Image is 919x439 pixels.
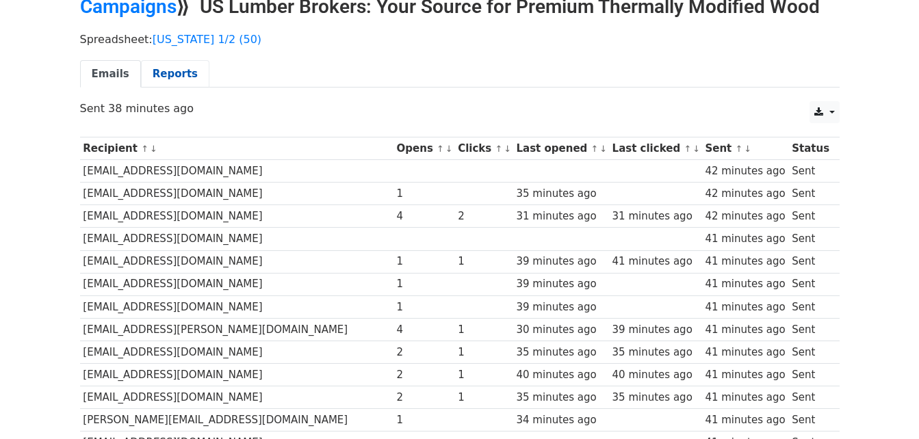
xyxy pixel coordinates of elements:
[788,160,832,183] td: Sent
[788,273,832,295] td: Sent
[458,209,510,224] div: 2
[397,276,452,292] div: 1
[397,322,452,338] div: 4
[517,367,606,383] div: 40 minutes ago
[397,367,452,383] div: 2
[788,183,832,205] td: Sent
[693,144,700,154] a: ↓
[517,322,606,338] div: 30 minutes ago
[705,300,785,315] div: 41 minutes ago
[80,160,393,183] td: [EMAIL_ADDRESS][DOMAIN_NAME]
[612,322,699,338] div: 39 minutes ago
[705,390,785,405] div: 41 minutes ago
[517,390,606,405] div: 35 minutes ago
[80,228,393,250] td: [EMAIL_ADDRESS][DOMAIN_NAME]
[705,186,785,202] div: 42 minutes ago
[705,322,785,338] div: 41 minutes ago
[705,345,785,360] div: 41 minutes ago
[445,144,453,154] a: ↓
[744,144,751,154] a: ↓
[788,137,832,160] th: Status
[788,318,832,341] td: Sent
[141,144,148,154] a: ↑
[788,341,832,363] td: Sent
[705,367,785,383] div: 41 minutes ago
[397,412,452,428] div: 1
[609,137,702,160] th: Last clicked
[788,409,832,431] td: Sent
[80,101,840,116] p: Sent 38 minutes ago
[80,295,393,318] td: [EMAIL_ADDRESS][DOMAIN_NAME]
[393,137,455,160] th: Opens
[517,345,606,360] div: 35 minutes ago
[80,318,393,341] td: [EMAIL_ADDRESS][PERSON_NAME][DOMAIN_NAME]
[705,209,785,224] div: 42 minutes ago
[599,144,607,154] a: ↓
[80,364,393,386] td: [EMAIL_ADDRESS][DOMAIN_NAME]
[397,345,452,360] div: 2
[454,137,513,160] th: Clicks
[788,228,832,250] td: Sent
[517,412,606,428] div: 34 minutes ago
[458,367,510,383] div: 1
[612,390,699,405] div: 35 minutes ago
[80,341,393,363] td: [EMAIL_ADDRESS][DOMAIN_NAME]
[80,183,393,205] td: [EMAIL_ADDRESS][DOMAIN_NAME]
[80,137,393,160] th: Recipient
[612,209,699,224] div: 31 minutes ago
[788,250,832,273] td: Sent
[458,322,510,338] div: 1
[705,276,785,292] div: 41 minutes ago
[517,276,606,292] div: 39 minutes ago
[517,254,606,269] div: 39 minutes ago
[397,390,452,405] div: 2
[788,386,832,409] td: Sent
[153,33,261,46] a: [US_STATE] 1/2 (50)
[517,300,606,315] div: 39 minutes ago
[458,345,510,360] div: 1
[437,144,444,154] a: ↑
[80,250,393,273] td: [EMAIL_ADDRESS][DOMAIN_NAME]
[788,364,832,386] td: Sent
[851,373,919,439] iframe: Chat Widget
[702,137,789,160] th: Sent
[80,273,393,295] td: [EMAIL_ADDRESS][DOMAIN_NAME]
[788,295,832,318] td: Sent
[495,144,502,154] a: ↑
[705,412,785,428] div: 41 minutes ago
[591,144,599,154] a: ↑
[612,254,699,269] div: 41 minutes ago
[705,231,785,247] div: 41 minutes ago
[397,254,452,269] div: 1
[397,209,452,224] div: 4
[517,209,606,224] div: 31 minutes ago
[504,144,511,154] a: ↓
[612,345,699,360] div: 35 minutes ago
[150,144,157,154] a: ↓
[735,144,742,154] a: ↑
[458,390,510,405] div: 1
[80,32,840,46] p: Spreadsheet:
[705,254,785,269] div: 41 minutes ago
[397,300,452,315] div: 1
[80,60,141,88] a: Emails
[458,254,510,269] div: 1
[141,60,209,88] a: Reports
[517,186,606,202] div: 35 minutes ago
[612,367,699,383] div: 40 minutes ago
[80,205,393,228] td: [EMAIL_ADDRESS][DOMAIN_NAME]
[788,205,832,228] td: Sent
[80,409,393,431] td: [PERSON_NAME][EMAIL_ADDRESS][DOMAIN_NAME]
[705,163,785,179] div: 42 minutes ago
[513,137,609,160] th: Last opened
[684,144,691,154] a: ↑
[397,186,452,202] div: 1
[80,386,393,409] td: [EMAIL_ADDRESS][DOMAIN_NAME]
